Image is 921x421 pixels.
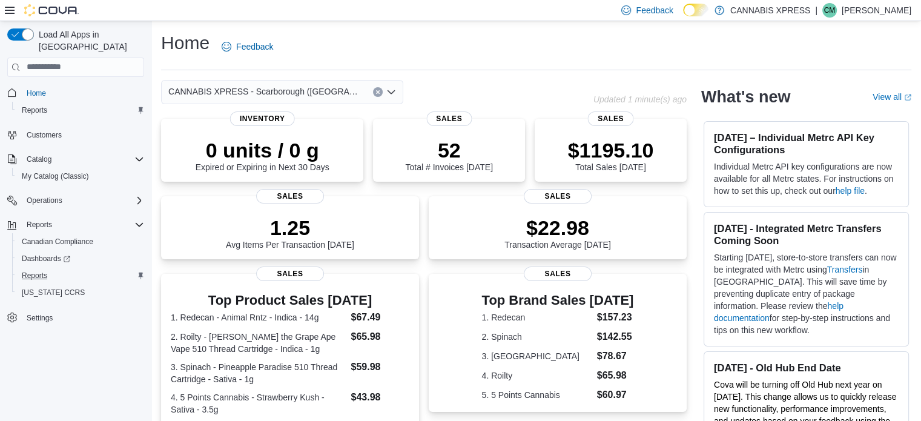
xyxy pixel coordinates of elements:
[161,31,210,55] h1: Home
[22,217,144,232] span: Reports
[405,138,492,172] div: Total # Invoices [DATE]
[12,250,149,267] a: Dashboards
[2,126,149,144] button: Customers
[17,251,75,266] a: Dashboards
[482,311,592,323] dt: 1. Redecan
[22,171,89,181] span: My Catalog (Classic)
[824,3,836,18] span: CM
[22,288,85,297] span: [US_STATE] CCRS
[22,85,144,101] span: Home
[171,361,346,385] dt: 3. Spinach - Pineapple Paradise 510 Thread Cartridge - Sativa - 1g
[822,3,837,18] div: Cyrus Mein
[714,222,899,247] h3: [DATE] - Integrated Metrc Transfers Coming Soon
[482,389,592,401] dt: 5. 5 Points Cannabis
[12,233,149,250] button: Canadian Compliance
[597,368,634,383] dd: $65.98
[256,267,324,281] span: Sales
[230,111,295,126] span: Inventory
[842,3,911,18] p: [PERSON_NAME]
[22,152,56,167] button: Catalog
[22,254,70,264] span: Dashboards
[17,234,144,249] span: Canadian Compliance
[714,362,899,374] h3: [DATE] - Old Hub End Date
[2,308,149,326] button: Settings
[683,16,684,17] span: Dark Mode
[196,138,329,172] div: Expired or Expiring in Next 30 Days
[373,87,383,97] button: Clear input
[34,28,144,53] span: Load All Apps in [GEOGRAPHIC_DATA]
[482,350,592,362] dt: 3. [GEOGRAPHIC_DATA]
[22,128,67,142] a: Customers
[12,102,149,119] button: Reports
[524,267,592,281] span: Sales
[17,103,52,118] a: Reports
[17,234,98,249] a: Canadian Compliance
[7,79,144,358] nav: Complex example
[836,186,865,196] a: help file
[593,94,687,104] p: Updated 1 minute(s) ago
[815,3,817,18] p: |
[714,161,899,197] p: Individual Metrc API key configurations are now available for all Metrc states. For instructions ...
[171,311,346,323] dt: 1. Redecan - Animal Rntz - Indica - 14g
[17,169,144,184] span: My Catalog (Classic)
[568,138,654,162] p: $1195.10
[17,285,144,300] span: Washington CCRS
[22,193,67,208] button: Operations
[701,87,790,107] h2: What's new
[426,111,472,126] span: Sales
[904,94,911,101] svg: External link
[17,251,144,266] span: Dashboards
[12,168,149,185] button: My Catalog (Classic)
[17,285,90,300] a: [US_STATE] CCRS
[351,390,409,405] dd: $43.98
[524,189,592,204] span: Sales
[256,189,324,204] span: Sales
[22,105,47,115] span: Reports
[636,4,673,16] span: Feedback
[482,331,592,343] dt: 2. Spinach
[17,268,144,283] span: Reports
[351,360,409,374] dd: $59.98
[405,138,492,162] p: 52
[22,271,47,280] span: Reports
[2,192,149,209] button: Operations
[827,265,863,274] a: Transfers
[730,3,810,18] p: CANNABIS XPRESS
[27,130,62,140] span: Customers
[171,293,409,308] h3: Top Product Sales [DATE]
[683,4,708,16] input: Dark Mode
[22,127,144,142] span: Customers
[2,84,149,102] button: Home
[22,152,144,167] span: Catalog
[2,216,149,233] button: Reports
[568,138,654,172] div: Total Sales [DATE]
[12,267,149,284] button: Reports
[27,220,52,230] span: Reports
[22,237,93,247] span: Canadian Compliance
[597,330,634,344] dd: $142.55
[873,92,911,102] a: View allExternal link
[482,370,592,382] dt: 4. Roilty
[22,86,51,101] a: Home
[504,216,611,240] p: $22.98
[22,193,144,208] span: Operations
[171,391,346,416] dt: 4. 5 Points Cannabis - Strawberry Kush - Sativa - 3.5g
[386,87,396,97] button: Open list of options
[597,349,634,363] dd: $78.67
[597,310,634,325] dd: $157.23
[504,216,611,250] div: Transaction Average [DATE]
[236,41,273,53] span: Feedback
[22,311,58,325] a: Settings
[196,138,329,162] p: 0 units / 0 g
[17,169,94,184] a: My Catalog (Classic)
[12,284,149,301] button: [US_STATE] CCRS
[482,293,634,308] h3: Top Brand Sales [DATE]
[226,216,354,250] div: Avg Items Per Transaction [DATE]
[22,310,144,325] span: Settings
[597,388,634,402] dd: $60.97
[351,310,409,325] dd: $67.49
[171,331,346,355] dt: 2. Roilty - [PERSON_NAME] the Grape Ape Vape 510 Thread Cartridge - Indica - 1g
[27,313,53,323] span: Settings
[714,251,899,336] p: Starting [DATE], store-to-store transfers can now be integrated with Metrc using in [GEOGRAPHIC_D...
[27,88,46,98] span: Home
